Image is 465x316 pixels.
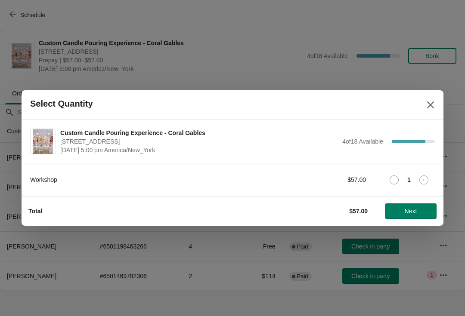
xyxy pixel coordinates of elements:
[405,208,417,215] span: Next
[342,138,383,145] span: 4 of 18 Available
[385,203,437,219] button: Next
[349,208,368,215] strong: $57.00
[60,146,338,154] span: [DATE] 5:00 pm America/New_York
[423,97,438,113] button: Close
[60,137,338,146] span: [STREET_ADDRESS]
[33,129,53,154] img: Custom Candle Pouring Experience - Coral Gables | 154 Giralda Avenue, Coral Gables, FL, USA | Aug...
[30,99,93,109] h2: Select Quantity
[286,175,366,184] div: $57.00
[407,175,411,184] strong: 1
[30,175,269,184] div: Workshop
[60,129,338,137] span: Custom Candle Pouring Experience - Coral Gables
[28,208,42,215] strong: Total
